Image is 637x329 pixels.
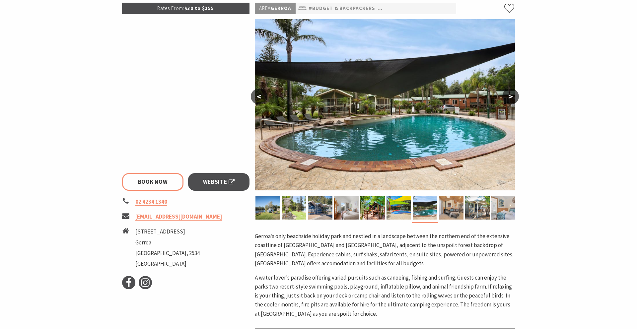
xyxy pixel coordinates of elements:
img: Surf shak [308,196,332,220]
img: Combi Van, Camping, Caravanning, Sites along Crooked River at Seven Mile Beach Holiday Park [255,196,280,220]
a: 02 4234 1340 [135,198,167,206]
img: jumping pillow [387,196,411,220]
p: $30 to $355 [122,3,249,14]
span: Area [259,5,271,11]
img: Beachside Pool [413,196,437,220]
span: Website [203,177,235,186]
a: #Cottages [452,4,483,13]
span: Rates From: [157,5,184,11]
a: Website [188,173,249,191]
img: Beachside Pool [255,19,515,190]
img: shack 2 [334,196,359,220]
button: > [502,89,519,104]
a: [EMAIL_ADDRESS][DOMAIN_NAME] [135,213,222,221]
p: Gerroa [255,3,296,14]
p: Gerroa’s only beachside holiday park and nestled in a landscape between the northern end of the e... [255,232,515,268]
a: #Camping & Holiday Parks [378,4,450,13]
img: Couple on cabin deck at Seven Mile Beach Holiday Park [465,196,490,220]
img: Welcome to Seven Mile Beach Holiday Park [282,196,306,220]
li: [GEOGRAPHIC_DATA], 2534 [135,249,200,258]
img: cabin bedroom [491,196,516,220]
button: < [251,89,267,104]
p: A water lover’s paradise offering varied pursuits such as canoeing, fishing and surfing. Guests c... [255,273,515,318]
a: Book Now [122,173,183,191]
img: Safari Tents at Seven Mile Beach Holiday Park [360,196,385,220]
img: fireplace [439,196,463,220]
li: [STREET_ADDRESS] [135,227,200,236]
li: Gerroa [135,238,200,247]
li: [GEOGRAPHIC_DATA] [135,259,200,268]
a: #Budget & backpackers [309,4,375,13]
